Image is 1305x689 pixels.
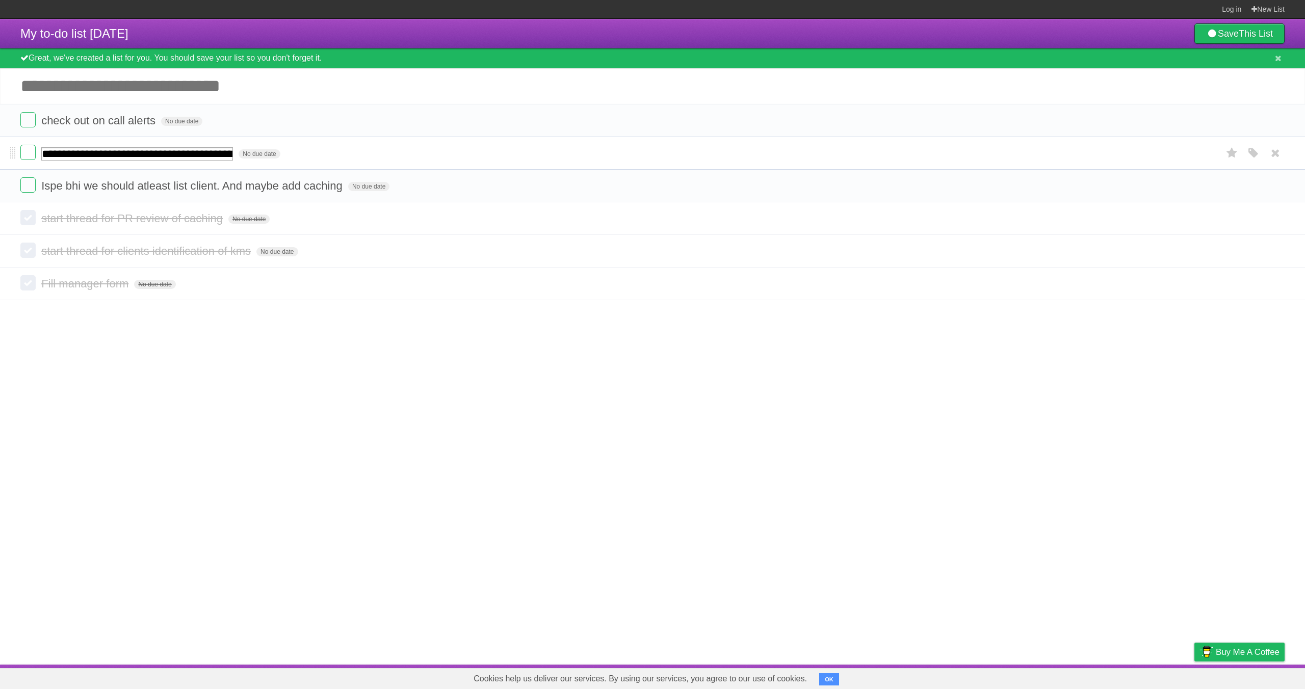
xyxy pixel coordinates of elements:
span: No due date [161,117,202,126]
label: Done [20,243,36,258]
span: No due date [348,182,389,191]
span: start thread for clients identification of kms [41,245,253,257]
span: No due date [228,215,270,224]
span: Ispe bhi we should atleast list client. And maybe add caching [41,179,345,192]
b: This List [1239,29,1273,39]
a: About [1059,667,1080,686]
label: Done [20,145,36,160]
span: My to-do list [DATE] [20,26,128,40]
label: Done [20,210,36,225]
img: Buy me a coffee [1199,643,1213,660]
span: Cookies help us deliver our services. By using our services, you agree to our use of cookies. [463,669,817,689]
a: Privacy [1181,667,1208,686]
span: check out on call alerts [41,114,158,127]
label: Star task [1222,145,1242,162]
span: Buy me a coffee [1216,643,1280,661]
span: No due date [134,280,175,289]
button: OK [819,673,839,685]
a: Suggest a feature [1220,667,1285,686]
label: Done [20,112,36,127]
span: Fill manager form [41,277,131,290]
span: start thread for PR review of caching [41,212,225,225]
a: Buy me a coffee [1194,643,1285,661]
label: Done [20,177,36,193]
a: Developers [1092,667,1134,686]
a: Terms [1146,667,1169,686]
label: Done [20,275,36,290]
a: SaveThis List [1194,23,1285,44]
span: No due date [256,247,298,256]
span: No due date [239,149,280,158]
